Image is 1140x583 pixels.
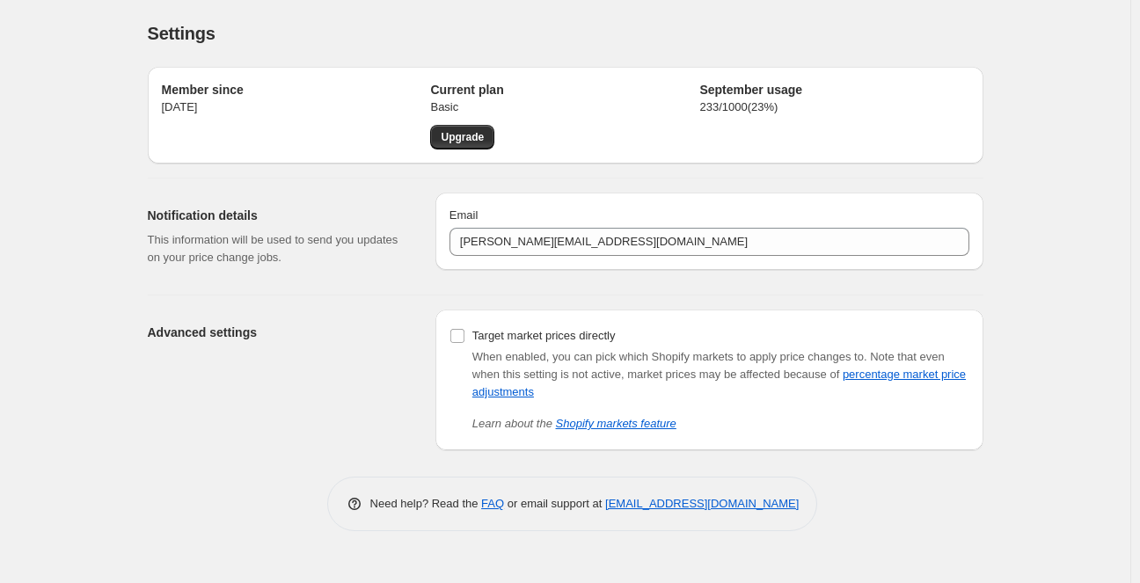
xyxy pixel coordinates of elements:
span: Target market prices directly [472,329,616,342]
a: FAQ [481,497,504,510]
p: [DATE] [162,98,431,116]
span: or email support at [504,497,605,510]
a: [EMAIL_ADDRESS][DOMAIN_NAME] [605,497,799,510]
a: Shopify markets feature [556,417,676,430]
h2: Notification details [148,207,407,224]
span: Note that even when this setting is not active, market prices may be affected because of [472,350,966,398]
h2: September usage [699,81,968,98]
p: Basic [430,98,699,116]
a: Upgrade [430,125,494,149]
h2: Advanced settings [148,324,407,341]
span: Email [449,208,479,222]
p: This information will be used to send you updates on your price change jobs. [148,231,407,266]
h2: Current plan [430,81,699,98]
h2: Member since [162,81,431,98]
span: Need help? Read the [370,497,482,510]
i: Learn about the [472,417,676,430]
span: Upgrade [441,130,484,144]
span: When enabled, you can pick which Shopify markets to apply price changes to. [472,350,867,363]
p: 233 / 1000 ( 23 %) [699,98,968,116]
span: Settings [148,24,216,43]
